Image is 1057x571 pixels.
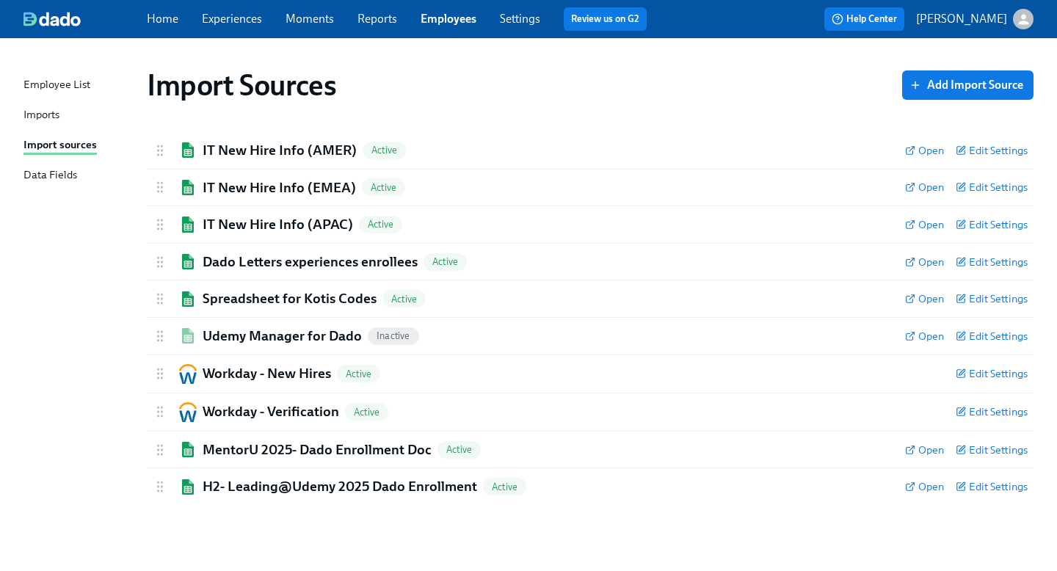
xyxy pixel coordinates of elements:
[147,68,336,103] h1: Import Sources
[916,11,1007,27] p: [PERSON_NAME]
[905,180,944,194] a: Open
[179,142,197,158] img: Google Sheets
[905,443,944,457] a: Open
[368,330,419,341] span: Inactive
[902,70,1034,100] button: Add Import Source
[363,145,406,156] span: Active
[571,12,639,26] a: Review us on G2
[357,12,397,26] a: Reports
[956,255,1028,269] button: Edit Settings
[179,442,197,457] img: Google Sheets
[147,132,1034,169] div: Google SheetsIT New Hire Info (AMER)ActiveOpenEdit Settings
[916,9,1034,29] button: [PERSON_NAME]
[382,294,426,305] span: Active
[905,329,944,343] a: Open
[23,167,135,185] a: Data Fields
[905,291,944,306] a: Open
[956,329,1028,343] button: Edit Settings
[147,280,1034,317] div: Google SheetsSpreadsheet for Kotis CodesActiveOpenEdit Settings
[147,393,1034,431] div: WorkdayWorkday - VerificationActiveEdit Settings
[203,178,356,197] h2: IT New Hire Info (EMEA)
[905,143,944,158] a: Open
[203,364,331,383] h2: Workday - New Hires
[956,479,1028,494] button: Edit Settings
[23,12,147,26] a: dado
[956,443,1028,457] button: Edit Settings
[203,440,432,459] h2: MentorU 2025- Dado Enrollment Doc
[23,137,135,155] a: Import sources
[23,106,59,125] div: Imports
[147,468,1034,505] div: Google SheetsH2- Leading@Udemy 2025 Dado EnrollmentActiveOpenEdit Settings
[179,217,197,232] img: Google Sheets
[23,76,135,95] a: Employee List
[956,291,1028,306] button: Edit Settings
[956,180,1028,194] button: Edit Settings
[483,481,526,492] span: Active
[437,444,481,455] span: Active
[337,368,380,379] span: Active
[564,7,647,31] button: Review us on G2
[956,143,1028,158] button: Edit Settings
[203,252,418,272] h2: Dado Letters experiences enrollees
[147,170,1034,206] div: Google SheetsIT New Hire Info (EMEA)ActiveOpenEdit Settings
[905,255,944,269] a: Open
[203,327,362,346] h2: Udemy Manager for Dado
[424,256,467,267] span: Active
[203,215,353,234] h2: IT New Hire Info (APAC)
[23,137,97,155] div: Import sources
[824,7,904,31] button: Help Center
[147,206,1034,243] div: Google SheetsIT New Hire Info (APAC)ActiveOpenEdit Settings
[147,355,1034,393] div: WorkdayWorkday - New HiresActiveEdit Settings
[203,477,477,496] h2: H2- Leading@Udemy 2025 Dado Enrollment
[956,366,1028,381] button: Edit Settings
[202,12,262,26] a: Experiences
[203,402,339,421] h2: Workday - Verification
[345,407,388,418] span: Active
[23,12,81,26] img: dado
[179,364,197,384] img: Workday
[23,106,135,125] a: Imports
[500,12,540,26] a: Settings
[203,141,357,160] h2: IT New Hire Info (AMER)
[203,289,377,308] h2: Spreadsheet for Kotis Codes
[179,479,197,495] img: Google Sheets
[832,12,897,26] span: Help Center
[179,328,197,343] img: Google Sheets
[421,12,476,26] a: Employees
[905,217,944,232] a: Open
[362,182,405,193] span: Active
[905,479,944,494] a: Open
[286,12,334,26] a: Moments
[912,78,1023,92] span: Add Import Source
[956,404,1028,419] button: Edit Settings
[147,432,1034,468] div: Google SheetsMentorU 2025- Dado Enrollment DocActiveOpenEdit Settings
[23,76,90,95] div: Employee List
[359,219,402,230] span: Active
[956,217,1028,232] button: Edit Settings
[179,180,197,195] img: Google Sheets
[147,12,178,26] a: Home
[179,254,197,269] img: Google Sheets
[23,167,77,185] div: Data Fields
[179,291,197,307] img: Google Sheets
[147,244,1034,280] div: Google SheetsDado Letters experiences enrolleesActiveOpenEdit Settings
[147,318,1034,354] div: Google SheetsUdemy Manager for DadoInactiveOpenEdit Settings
